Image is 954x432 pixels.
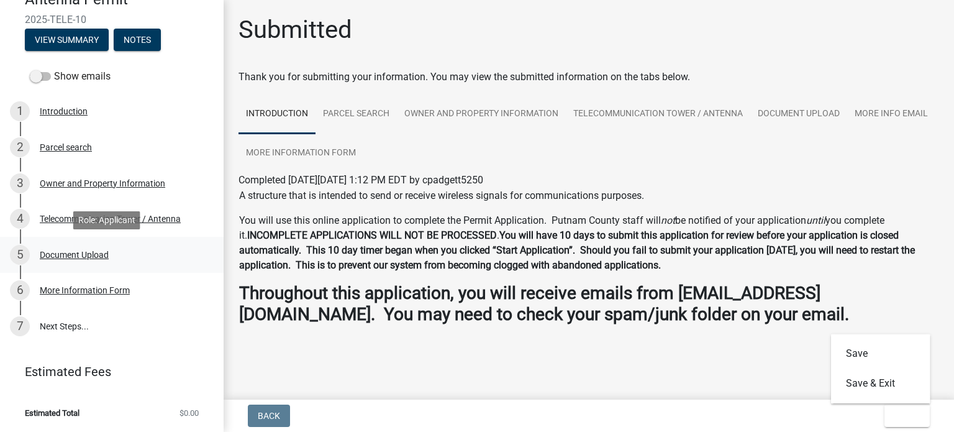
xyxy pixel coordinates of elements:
a: Estimated Fees [10,359,204,384]
wm-modal-confirm: Summary [25,35,109,45]
button: Save [831,339,930,369]
div: 5 [10,245,30,265]
div: Introduction [40,107,88,116]
span: Back [258,411,280,421]
a: Introduction [238,94,316,134]
div: Role: Applicant [73,211,140,229]
button: Back [248,405,290,427]
div: Document Upload [40,250,109,259]
button: Exit [884,405,930,427]
div: 7 [10,316,30,336]
i: not [661,214,675,226]
div: 4 [10,209,30,229]
span: Exit [894,411,912,421]
span: 2025-TELE-10 [25,14,199,25]
div: 2 [10,137,30,157]
strong: Throughout this application, you will receive emails from [EMAIL_ADDRESS][DOMAIN_NAME]. You may n... [239,283,849,324]
a: Parcel search [316,94,397,134]
strong: You will have 10 days to submit this application for review before your application is closed aut... [239,229,915,271]
i: until [806,214,825,226]
a: Telecommunication Tower / Antenna [566,94,750,134]
button: View Summary [25,29,109,51]
span: $0.00 [179,409,199,417]
div: More Information Form [40,286,130,295]
wm-modal-confirm: Notes [114,35,161,45]
a: Owner and Property Information [397,94,566,134]
a: Document Upload [750,94,847,134]
button: Notes [114,29,161,51]
h1: Submitted [238,15,352,45]
span: Completed [DATE][DATE] 1:12 PM EDT by cpadgett5250 [238,174,483,186]
button: Save & Exit [831,369,930,398]
span: Estimated Total [25,409,79,417]
a: More Info Email [847,94,935,134]
div: Parcel search [40,143,92,152]
div: 3 [10,173,30,193]
a: More Information Form [238,134,363,173]
div: Exit [831,334,930,403]
strong: INCOMPLETE APPLICATIONS WILL NOT BE PROCESSED [247,229,497,241]
div: Telecommunication Tower / Antenna [40,214,181,223]
div: Owner and Property Information [40,179,165,188]
div: Thank you for submitting your information. You may view the submitted information on the tabs below. [238,70,939,85]
label: Show emails [30,69,111,84]
div: 6 [10,280,30,300]
div: 1 [10,101,30,121]
p: A structure that is intended to send or receive wireless signals for communications purposes. [239,188,938,203]
p: You will use this online application to complete the Permit Application. Putnam County staff will... [239,213,938,273]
